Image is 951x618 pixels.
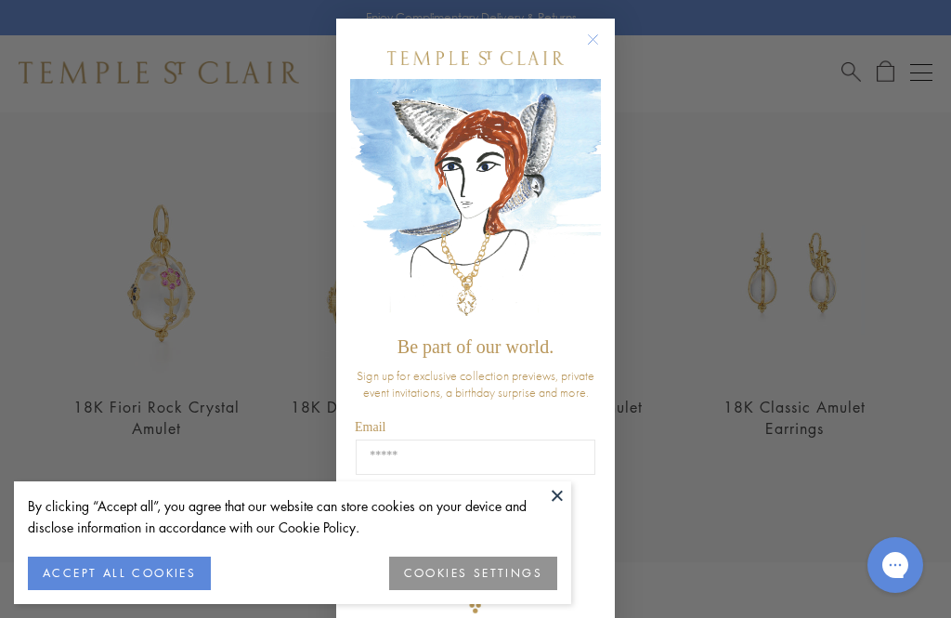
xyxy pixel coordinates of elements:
[356,440,595,475] input: Email
[389,557,557,590] button: COOKIES SETTINGS
[357,367,594,401] span: Sign up for exclusive collection previews, private event invitations, a birthday surprise and more.
[28,557,211,590] button: ACCEPT ALL COOKIES
[858,531,932,599] iframe: Gorgias live chat messenger
[350,79,601,327] img: c4a9eb12-d91a-4d4a-8ee0-386386f4f338.jpeg
[397,336,554,357] span: Be part of our world.
[355,420,385,434] span: Email
[387,51,564,65] img: Temple St. Clair
[28,495,557,538] div: By clicking “Accept all”, you agree that our website can store cookies on your device and disclos...
[591,37,614,60] button: Close dialog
